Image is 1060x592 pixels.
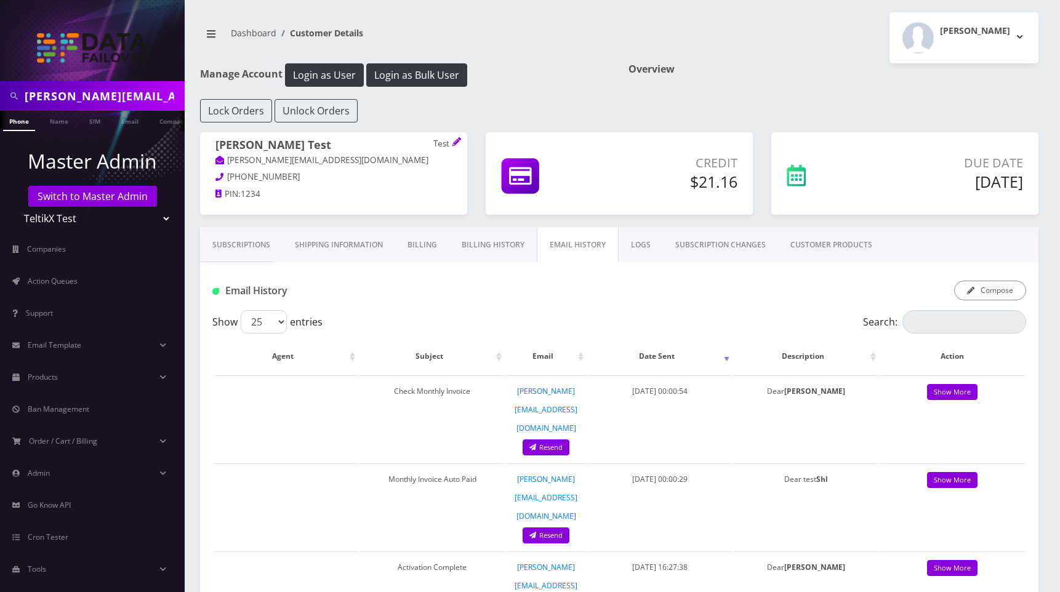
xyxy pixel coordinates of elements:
[506,338,587,374] th: Email: activate to sort column ascending
[872,154,1023,172] p: Due Date
[663,227,778,263] a: SUBSCRIPTION CHANGES
[231,27,276,39] a: Dashboard
[44,111,74,130] a: Name
[359,463,504,550] td: Monthly Invoice Auto Paid
[366,63,467,87] button: Login as Bulk User
[880,338,1025,374] th: Action
[115,111,145,130] a: Email
[28,564,46,574] span: Tools
[215,188,241,201] a: PIN:
[588,338,733,374] th: Date Sent: activate to sort column ascending
[29,436,97,446] span: Order / Cart / Billing
[395,227,449,263] a: Billing
[359,338,504,374] th: Subject: activate to sort column ascending
[632,474,688,484] span: [DATE] 00:00:29
[359,375,504,462] td: Check Monthly Invoice
[28,340,81,350] span: Email Template
[927,560,978,577] a: Show More
[515,386,577,433] a: [PERSON_NAME][EMAIL_ADDRESS][DOMAIN_NAME]
[283,227,395,263] a: Shipping Information
[26,308,53,318] span: Support
[227,171,300,182] span: [PHONE_NUMBER]
[889,12,1038,63] button: [PERSON_NAME]
[734,338,878,374] th: Description: activate to sort column ascending
[449,227,537,263] a: Billing History
[28,532,68,542] span: Cron Tester
[628,63,1038,75] h1: Overview
[523,439,569,456] a: Resend
[940,26,1010,36] h2: [PERSON_NAME]
[740,470,872,489] p: Dear test
[200,63,610,87] h1: Manage Account
[902,310,1026,334] input: Search:
[283,67,366,81] a: Login as User
[215,138,452,154] h1: [PERSON_NAME] Test
[632,386,688,396] span: [DATE] 00:00:54
[515,474,577,521] a: [PERSON_NAME][EMAIL_ADDRESS][DOMAIN_NAME]
[28,186,157,207] a: Switch to Master Admin
[927,384,978,401] a: Show More
[37,33,148,63] img: TeltikX Test
[366,67,467,81] a: Login as Bulk User
[214,338,358,374] th: Agent: activate to sort column ascending
[607,154,737,172] p: Credit
[28,404,89,414] span: Ban Management
[954,281,1026,300] button: Compose
[28,276,78,286] span: Action Queues
[212,285,472,297] h1: Email History
[740,558,872,577] p: Dear
[285,63,364,87] button: Login as User
[275,99,358,122] button: Unlock Orders
[83,111,106,130] a: SIM
[200,99,272,122] button: Lock Orders
[619,227,663,263] a: LOGS
[784,386,845,396] strong: [PERSON_NAME]
[523,527,569,544] a: Resend
[784,562,845,572] strong: [PERSON_NAME]
[215,154,428,167] a: [PERSON_NAME][EMAIL_ADDRESS][DOMAIN_NAME]
[212,310,323,334] label: Show entries
[25,84,182,108] input: Search in Company
[863,310,1026,334] label: Search:
[28,468,50,478] span: Admin
[200,20,610,55] nav: breadcrumb
[927,472,978,489] a: Show More
[200,227,283,263] a: Subscriptions
[537,227,619,263] a: EMAIL HISTORY
[872,172,1023,191] h5: [DATE]
[276,26,363,39] li: Customer Details
[241,310,287,334] select: Showentries
[778,227,885,263] a: CUSTOMER PRODUCTS
[241,188,260,199] span: 1234
[433,138,452,150] p: Test
[27,244,66,254] span: Companies
[632,562,688,572] span: [DATE] 16:27:38
[740,382,872,401] p: Dear
[816,474,828,484] strong: Shl
[153,111,195,130] a: Company
[28,500,71,510] span: Go Know API
[28,372,58,382] span: Products
[607,172,737,191] h5: $21.16
[3,111,35,131] a: Phone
